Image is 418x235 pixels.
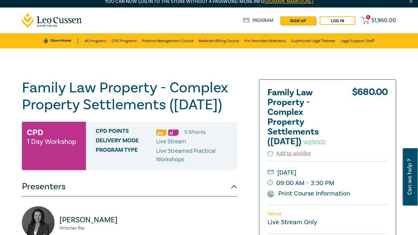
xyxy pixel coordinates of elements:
[366,15,370,19] span: 6
[156,130,167,136] img: Professional Skills
[96,147,156,164] span: Program type
[27,127,43,138] h3: CPD
[267,88,339,147] h2: Family Law Property - Complex Property Settlements ([DATE])
[96,137,156,146] span: Delivery Mode
[59,215,126,225] p: [PERSON_NAME]
[96,128,156,136] span: CPD Points
[44,38,78,44] a: Store Home
[267,150,311,157] button: Add to wishlist
[267,167,388,178] small: [DATE]
[371,18,396,23] span: $ 1,960.00
[59,226,126,230] small: Victorian Bar
[341,33,374,48] a: Legal Support Staff
[352,88,388,150] div: $ 680.00
[244,33,286,48] a: Pre-Recorded Webcasts
[280,16,316,25] a: sign up
[199,33,239,48] a: Medicare Billing Course
[291,33,335,48] a: Supervised Legal Trainees
[85,33,106,48] a: All Programs
[168,130,179,136] img: Substantive Law
[185,128,206,136] li: 5.5 Point s
[156,138,186,145] span: Live Stream
[303,139,326,146] small: W25002
[267,211,388,217] p: Venue
[267,178,388,188] small: 09:00 AM - 3:30 PM
[27,138,76,145] small: 1 Day Workshop
[267,189,350,198] a: Print Course Information
[267,218,317,227] a: Live Stream Only
[142,33,193,48] a: Practice Management Course
[22,79,237,113] h1: Family Law Property - Complex Property Settlements ([DATE])
[407,152,413,202] span: Can we help ?
[22,177,237,196] button: Presenters
[112,33,137,48] a: CPD Programs
[320,16,355,25] a: Log in
[243,18,273,23] a: Program
[156,147,233,164] p: Live Streamed Practical Workshops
